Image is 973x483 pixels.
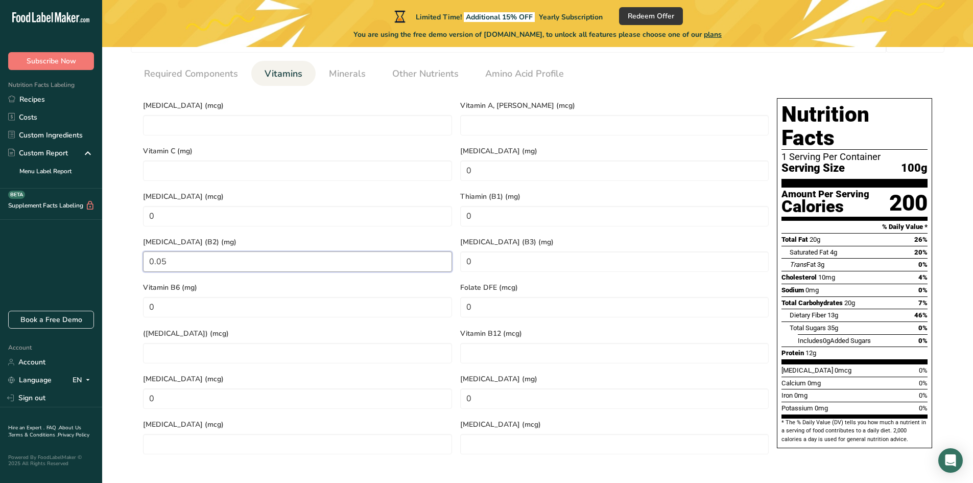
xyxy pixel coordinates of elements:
[58,431,89,439] a: Privacy Policy
[914,311,928,319] span: 46%
[918,299,928,307] span: 7%
[46,424,59,431] a: FAQ .
[8,454,94,467] div: Powered By FoodLabelMaker © 2025 All Rights Reserved
[794,392,808,399] span: 0mg
[143,237,452,247] span: [MEDICAL_DATA] (B2) (mg)
[790,261,806,268] i: Trans
[781,379,806,387] span: Calcium
[798,337,871,344] span: Includes Added Sugars
[781,103,928,150] h1: Nutrition Facts
[914,248,928,256] span: 20%
[830,248,837,256] span: 4g
[919,392,928,399] span: 0%
[781,236,808,243] span: Total Fat
[790,324,826,332] span: Total Sugars
[835,366,851,374] span: 0mcg
[8,148,68,158] div: Custom Report
[818,273,835,281] span: 10mg
[460,100,769,111] span: Vitamin A, [PERSON_NAME] (mcg)
[392,67,459,81] span: Other Nutrients
[143,191,452,202] span: [MEDICAL_DATA] (mcg)
[144,67,238,81] span: Required Components
[919,404,928,412] span: 0%
[265,67,302,81] span: Vitamins
[781,404,813,412] span: Potassium
[143,374,452,384] span: [MEDICAL_DATA] (mcg)
[619,7,683,25] button: Redeem Offer
[485,67,564,81] span: Amino Acid Profile
[827,311,838,319] span: 13g
[8,311,94,329] a: Book a Free Demo
[143,282,452,293] span: Vitamin B6 (mg)
[781,199,869,214] div: Calories
[889,190,928,217] div: 200
[781,162,845,175] span: Serving Size
[143,328,452,339] span: ([MEDICAL_DATA]) (mcg)
[781,349,804,357] span: Protein
[919,366,928,374] span: 0%
[9,431,58,439] a: Terms & Conditions .
[918,337,928,344] span: 0%
[27,56,76,66] span: Subscribe Now
[8,191,25,199] div: BETA
[805,286,819,294] span: 0mg
[8,424,44,431] a: Hire an Expert .
[919,379,928,387] span: 0%
[790,248,828,256] span: Saturated Fat
[392,10,603,22] div: Limited Time!
[781,221,928,233] section: % Daily Value *
[143,146,452,156] span: Vitamin C (mg)
[938,448,963,473] div: Open Intercom Messenger
[781,392,793,399] span: Iron
[918,324,928,332] span: 0%
[464,12,535,22] span: Additional 15% OFF
[781,419,928,444] section: * The % Daily Value (DV) tells you how much a nutrient in a serving of food contributes to a dail...
[539,12,603,22] span: Yearly Subscription
[914,236,928,243] span: 26%
[844,299,855,307] span: 20g
[781,152,928,162] div: 1 Serving Per Container
[781,190,869,199] div: Amount Per Serving
[704,30,722,39] span: plans
[918,261,928,268] span: 0%
[827,324,838,332] span: 35g
[781,299,843,307] span: Total Carbohydrates
[8,52,94,70] button: Subscribe Now
[628,11,674,21] span: Redeem Offer
[143,100,452,111] span: [MEDICAL_DATA] (mcg)
[460,282,769,293] span: Folate DFE (mcg)
[810,236,820,243] span: 20g
[781,366,833,374] span: [MEDICAL_DATA]
[823,337,830,344] span: 0g
[790,311,826,319] span: Dietary Fiber
[353,29,722,40] span: You are using the free demo version of [DOMAIN_NAME], to unlock all features please choose one of...
[73,374,94,386] div: EN
[460,237,769,247] span: [MEDICAL_DATA] (B3) (mg)
[808,379,821,387] span: 0mg
[918,273,928,281] span: 4%
[781,286,804,294] span: Sodium
[918,286,928,294] span: 0%
[143,419,452,430] span: [MEDICAL_DATA] (mcg)
[8,424,81,439] a: About Us .
[460,328,769,339] span: Vitamin B12 (mcg)
[805,349,816,357] span: 12g
[815,404,828,412] span: 0mg
[460,191,769,202] span: Thiamin (B1) (mg)
[460,419,769,430] span: [MEDICAL_DATA] (mcg)
[817,261,824,268] span: 3g
[8,371,52,389] a: Language
[329,67,366,81] span: Minerals
[790,261,816,268] span: Fat
[460,374,769,384] span: [MEDICAL_DATA] (mg)
[781,273,817,281] span: Cholesterol
[901,162,928,175] span: 100g
[460,146,769,156] span: [MEDICAL_DATA] (mg)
